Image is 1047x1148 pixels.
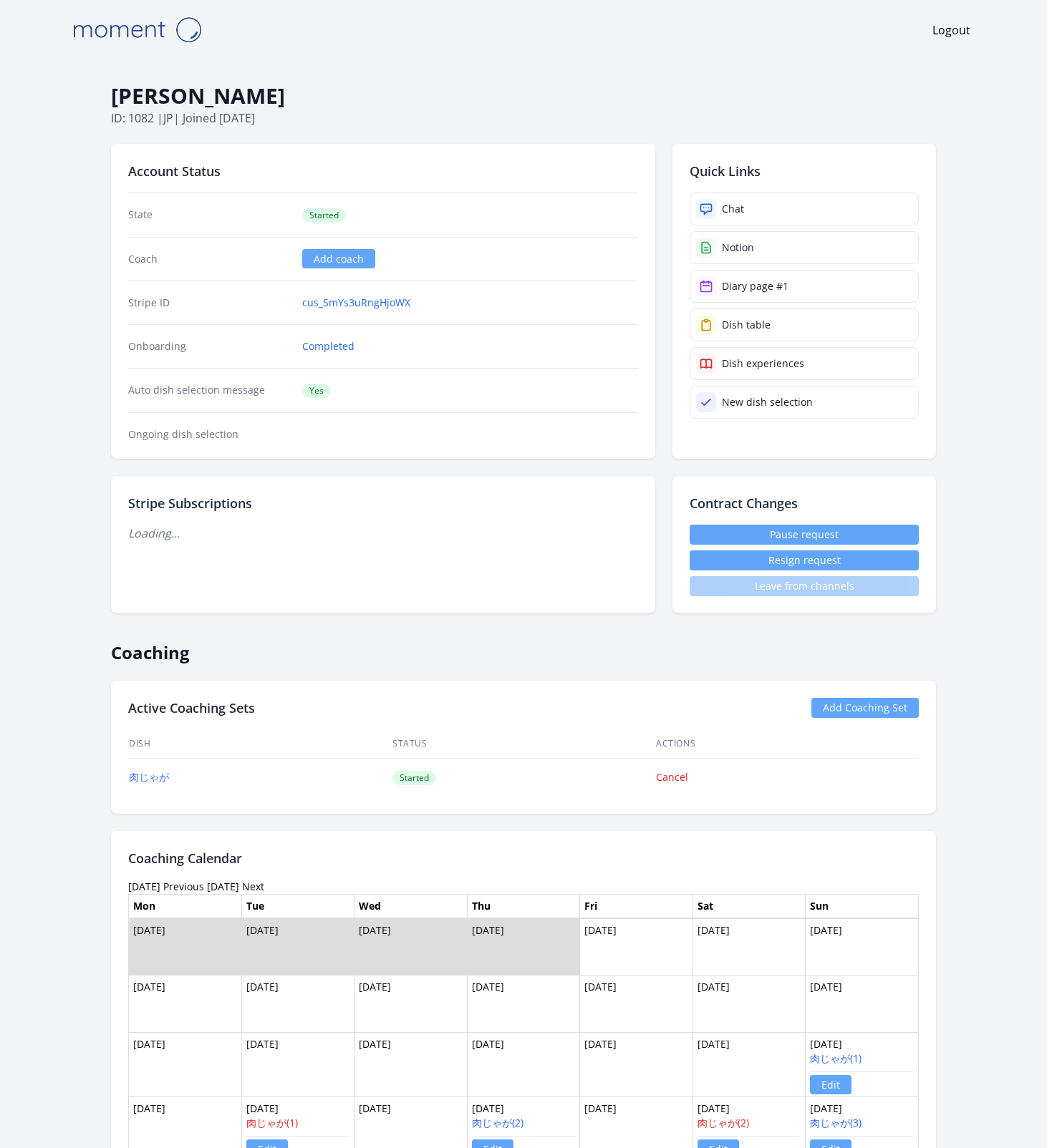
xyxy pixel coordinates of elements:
[163,880,204,893] a: Previous
[128,383,291,398] dt: Auto dish selection message
[722,395,813,409] div: New dish selection
[128,698,255,718] h2: Active Coaching Sets
[354,894,468,918] th: Wed
[690,550,919,570] button: Resign request
[655,729,919,759] th: Actions
[354,976,468,1033] td: [DATE]
[698,1116,749,1129] a: 肉じゃが(2)
[129,1033,242,1097] td: [DATE]
[690,525,919,545] a: Pause request
[467,918,580,976] td: [DATE]
[128,729,392,759] th: Dish
[241,894,354,918] th: Tue
[722,318,771,332] div: Dish table
[806,976,919,1033] td: [DATE]
[580,976,693,1033] td: [DATE]
[932,21,970,39] a: Logout
[690,576,919,596] span: Leave from channels
[722,202,744,216] div: Chat
[302,384,331,398] span: Yes
[722,356,804,371] div: Dish experiences
[690,308,919,341] a: Dish table
[690,161,919,181] h2: Quick Links
[302,208,346,223] span: Started
[129,976,242,1033] td: [DATE]
[128,880,160,893] time: [DATE]
[656,770,688,784] a: Cancel
[690,386,919,419] a: New dish selection
[128,208,291,223] dt: State
[580,918,693,976] td: [DATE]
[128,848,919,868] h2: Coaching Calendar
[128,161,638,181] h2: Account Status
[693,918,806,976] td: [DATE]
[128,252,291,266] dt: Coach
[806,1033,919,1097] td: [DATE]
[810,1075,851,1094] a: Edit
[241,976,354,1033] td: [DATE]
[806,894,919,918] th: Sun
[690,270,919,303] a: Diary page #1
[129,894,242,918] th: Mon
[111,82,936,110] h1: [PERSON_NAME]
[128,427,291,442] dt: Ongoing dish selection
[128,296,291,310] dt: Stripe ID
[810,1116,862,1129] a: 肉じゃが(3)
[472,1116,523,1129] a: 肉じゃが(2)
[128,339,291,354] dt: Onboarding
[811,698,919,718] a: Add Coaching Set
[392,771,436,785] span: Started
[693,894,806,918] th: Sat
[722,240,754,255] div: Notion
[65,11,208,48] img: Moment
[693,1033,806,1097] td: [DATE]
[246,1116,298,1129] a: 肉じゃが(1)
[722,279,788,293] div: Diary page #1
[128,493,638,513] h2: Stripe Subscriptions
[302,249,375,268] a: Add coach
[392,729,655,759] th: Status
[467,894,580,918] th: Thu
[242,880,264,893] a: Next
[128,525,638,542] p: Loading...
[467,976,580,1033] td: [DATE]
[111,110,936,127] p: ID: 1082 | | Joined [DATE]
[580,894,693,918] th: Fri
[467,1033,580,1097] td: [DATE]
[690,231,919,264] a: Notion
[129,918,242,976] td: [DATE]
[241,1033,354,1097] td: [DATE]
[580,1033,693,1097] td: [DATE]
[129,770,169,784] a: 肉じゃが
[354,1033,468,1097] td: [DATE]
[207,880,239,893] a: [DATE]
[354,918,468,976] td: [DATE]
[693,976,806,1033] td: [DATE]
[302,339,354,354] a: Completed
[690,193,919,225] a: Chat
[241,918,354,976] td: [DATE]
[810,1051,862,1065] a: 肉じゃが(1)
[690,347,919,380] a: Dish experiences
[111,631,936,663] h2: Coaching
[302,296,410,310] a: cus_SmYs3uRngHjoWX
[806,918,919,976] td: [DATE]
[690,493,919,513] h2: Contract Changes
[163,110,173,126] span: jp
